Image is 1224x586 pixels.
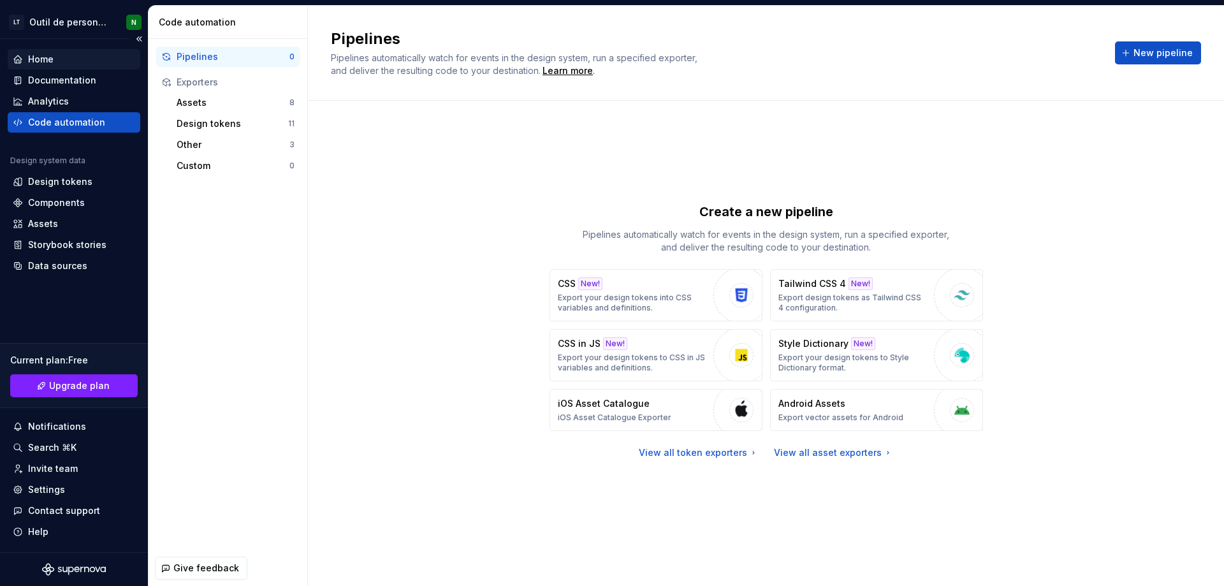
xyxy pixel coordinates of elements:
h2: Pipelines [331,29,1100,49]
span: . [541,66,595,76]
button: Design tokens11 [171,114,300,134]
div: New! [603,337,627,350]
div: LT [9,15,24,30]
p: Style Dictionary [778,337,849,350]
div: 11 [288,119,295,129]
div: Documentation [28,74,96,87]
div: Design system data [10,156,85,166]
a: Components [8,193,140,213]
button: Tailwind CSS 4New!Export design tokens as Tailwind CSS 4 configuration. [770,269,983,321]
p: Export your design tokens to Style Dictionary format. [778,353,928,373]
a: Learn more [543,64,593,77]
a: Storybook stories [8,235,140,255]
div: Contact support [28,504,100,517]
button: Contact support [8,501,140,521]
p: Export your design tokens into CSS variables and definitions. [558,293,707,313]
a: Assets [8,214,140,234]
button: New pipeline [1115,41,1201,64]
div: Invite team [28,462,78,475]
div: Components [28,196,85,209]
div: Home [28,53,54,66]
div: New! [578,277,602,290]
span: Give feedback [173,562,239,575]
p: Tailwind CSS 4 [778,277,846,290]
a: Invite team [8,458,140,479]
p: iOS Asset Catalogue [558,397,650,410]
p: Pipelines automatically watch for events in the design system, run a specified exporter, and deli... [575,228,958,254]
button: Pipelines0 [156,47,300,67]
div: N [131,17,136,27]
div: Settings [28,483,65,496]
button: Collapse sidebar [130,30,148,48]
button: Search ⌘K [8,437,140,458]
a: Design tokens [8,172,140,192]
div: Code automation [28,116,105,129]
div: 8 [289,98,295,108]
button: Notifications [8,416,140,437]
div: Other [177,138,289,151]
div: Exporters [177,76,295,89]
span: Pipelines automatically watch for events in the design system, run a specified exporter, and deli... [331,52,700,76]
p: Export design tokens as Tailwind CSS 4 configuration. [778,293,928,313]
div: Search ⌘K [28,441,76,454]
span: New pipeline [1133,47,1193,59]
div: Custom [177,159,289,172]
p: Android Assets [778,397,845,410]
div: 0 [289,52,295,62]
p: Export your design tokens to CSS in JS variables and definitions. [558,353,707,373]
div: Current plan : Free [10,354,138,367]
div: Storybook stories [28,238,106,251]
svg: Supernova Logo [42,563,106,576]
button: CSS in JSNew!Export your design tokens to CSS in JS variables and definitions. [550,329,762,381]
p: iOS Asset Catalogue Exporter [558,413,671,423]
a: Code automation [8,112,140,133]
p: Export vector assets for Android [778,413,903,423]
button: Help [8,522,140,542]
div: Assets [177,96,289,109]
div: 3 [289,140,295,150]
span: Upgrade plan [49,379,110,392]
a: Upgrade plan [10,374,138,397]
div: Outil de personnalisation [29,16,111,29]
button: iOS Asset CatalogueiOS Asset Catalogue Exporter [550,389,762,431]
a: View all token exporters [639,446,759,459]
button: LTOutil de personnalisationN [3,8,145,36]
div: Design tokens [28,175,92,188]
div: Design tokens [177,117,288,130]
a: Data sources [8,256,140,276]
a: Home [8,49,140,70]
button: Android AssetsExport vector assets for Android [770,389,983,431]
a: View all asset exporters [774,446,893,459]
div: Notifications [28,420,86,433]
p: CSS in JS [558,337,601,350]
div: Assets [28,217,58,230]
button: CSSNew!Export your design tokens into CSS variables and definitions. [550,269,762,321]
div: Data sources [28,260,87,272]
div: 0 [289,161,295,171]
button: Give feedback [155,557,247,580]
div: Pipelines [177,50,289,63]
button: Custom0 [171,156,300,176]
button: Style DictionaryNew!Export your design tokens to Style Dictionary format. [770,329,983,381]
a: Settings [8,480,140,500]
button: Assets8 [171,92,300,113]
p: CSS [558,277,576,290]
a: Analytics [8,91,140,112]
div: Analytics [28,95,69,108]
button: Other3 [171,135,300,155]
div: New! [849,277,873,290]
div: Help [28,525,48,538]
a: Documentation [8,70,140,91]
div: Code automation [159,16,302,29]
div: New! [851,337,875,350]
p: Create a new pipeline [699,203,833,221]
